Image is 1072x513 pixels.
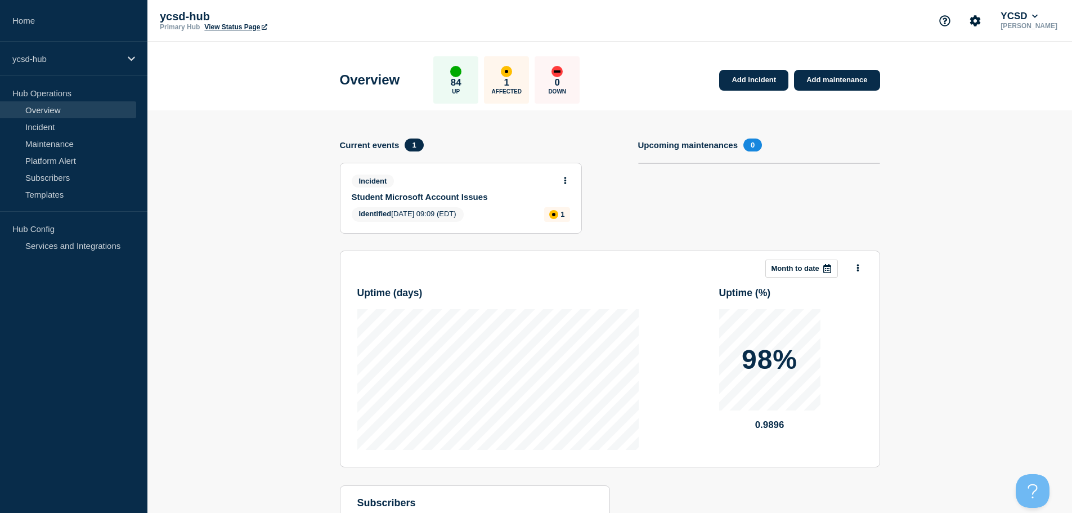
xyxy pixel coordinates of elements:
p: ycsd-hub [160,10,385,23]
p: Primary Hub [160,23,200,31]
a: View Status Page [204,23,267,31]
span: 0 [743,139,762,151]
p: Up [452,88,460,95]
span: 1 [405,139,423,151]
button: Account settings [963,9,987,33]
a: Student Microsoft Account Issues [352,192,555,202]
h4: subscribers [357,497,593,509]
span: Incident [352,175,394,188]
p: Affected [492,88,522,95]
h3: Uptime ( days ) [357,287,639,299]
a: Add maintenance [794,70,880,91]
p: 98% [742,346,797,373]
div: affected [501,66,512,77]
p: 1 [560,210,564,218]
button: Month to date [765,260,838,278]
button: YCSD [998,11,1040,22]
span: [DATE] 09:09 (EDT) [352,207,464,222]
h3: Uptime ( % ) [719,287,863,299]
div: down [551,66,563,77]
p: Down [548,88,566,95]
div: affected [549,210,558,219]
iframe: Help Scout Beacon - Open [1016,474,1049,508]
h1: Overview [340,72,400,88]
p: 0.9896 [719,420,820,431]
span: Identified [359,209,392,218]
p: Month to date [772,264,819,273]
p: ycsd-hub [12,54,120,64]
button: Support [933,9,957,33]
a: Add incident [719,70,788,91]
div: up [450,66,461,77]
p: [PERSON_NAME] [998,22,1060,30]
p: 84 [451,77,461,88]
p: 0 [555,77,560,88]
p: 1 [504,77,509,88]
h4: Upcoming maintenances [638,140,738,150]
h4: Current events [340,140,400,150]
